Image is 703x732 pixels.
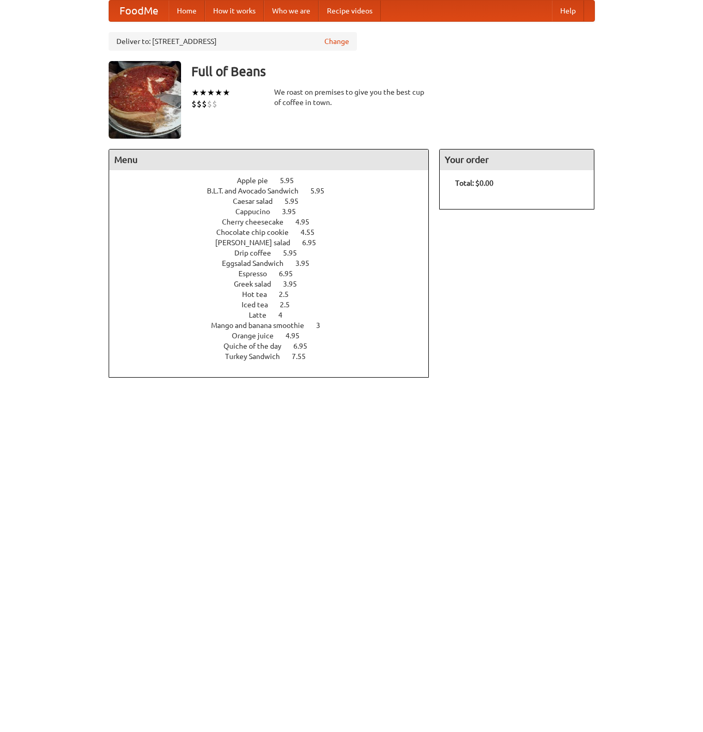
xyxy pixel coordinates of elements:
span: Espresso [238,270,277,278]
span: 3.95 [282,207,306,216]
span: Mango and banana smoothie [211,321,315,330]
span: 5.95 [280,176,304,185]
span: 2.5 [279,290,299,298]
a: Greek salad 3.95 [234,280,316,288]
span: Cherry cheesecake [222,218,294,226]
span: Cappucino [235,207,280,216]
span: 5.95 [285,197,309,205]
span: Hot tea [242,290,277,298]
span: Drip coffee [234,249,281,257]
a: FoodMe [109,1,169,21]
li: ★ [215,87,222,98]
span: Caesar salad [233,197,283,205]
li: ★ [207,87,215,98]
span: 4.55 [301,228,325,236]
li: $ [191,98,197,110]
span: 4.95 [295,218,320,226]
a: Recipe videos [319,1,381,21]
a: [PERSON_NAME] salad 6.95 [215,238,335,247]
a: Help [552,1,584,21]
h3: Full of Beans [191,61,595,82]
span: 3.95 [295,259,320,267]
a: Eggsalad Sandwich 3.95 [222,259,328,267]
span: 2.5 [280,301,300,309]
a: Chocolate chip cookie 4.55 [216,228,334,236]
li: $ [207,98,212,110]
a: Home [169,1,205,21]
a: Apple pie 5.95 [237,176,313,185]
li: ★ [199,87,207,98]
h4: Your order [440,150,594,170]
span: Greek salad [234,280,281,288]
span: Latte [249,311,277,319]
a: Cherry cheesecake 4.95 [222,218,328,226]
span: 4 [278,311,293,319]
a: Cappucino 3.95 [235,207,315,216]
a: Mango and banana smoothie 3 [211,321,339,330]
span: 6.95 [302,238,326,247]
a: Hot tea 2.5 [242,290,308,298]
a: Who we are [264,1,319,21]
span: Eggsalad Sandwich [222,259,294,267]
a: How it works [205,1,264,21]
div: We roast on premises to give you the best cup of coffee in town. [274,87,429,108]
span: 7.55 [292,352,316,361]
span: Turkey Sandwich [225,352,290,361]
span: 3.95 [283,280,307,288]
li: ★ [191,87,199,98]
span: Quiche of the day [223,342,292,350]
li: $ [202,98,207,110]
div: Deliver to: [STREET_ADDRESS] [109,32,357,51]
span: Iced tea [242,301,278,309]
span: 5.95 [310,187,335,195]
a: Espresso 6.95 [238,270,312,278]
a: Drip coffee 5.95 [234,249,316,257]
a: Iced tea 2.5 [242,301,309,309]
span: Apple pie [237,176,278,185]
span: 3 [316,321,331,330]
li: ★ [222,87,230,98]
a: Latte 4 [249,311,302,319]
a: Quiche of the day 6.95 [223,342,326,350]
span: [PERSON_NAME] salad [215,238,301,247]
a: Change [324,36,349,47]
b: Total: $0.00 [455,179,493,187]
span: Orange juice [232,332,284,340]
span: 6.95 [279,270,303,278]
a: Orange juice 4.95 [232,332,319,340]
h4: Menu [109,150,429,170]
span: 5.95 [283,249,307,257]
span: 4.95 [286,332,310,340]
li: $ [197,98,202,110]
a: B.L.T. and Avocado Sandwich 5.95 [207,187,343,195]
li: $ [212,98,217,110]
a: Turkey Sandwich 7.55 [225,352,325,361]
span: 6.95 [293,342,318,350]
a: Caesar salad 5.95 [233,197,318,205]
span: Chocolate chip cookie [216,228,299,236]
span: B.L.T. and Avocado Sandwich [207,187,309,195]
img: angular.jpg [109,61,181,139]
